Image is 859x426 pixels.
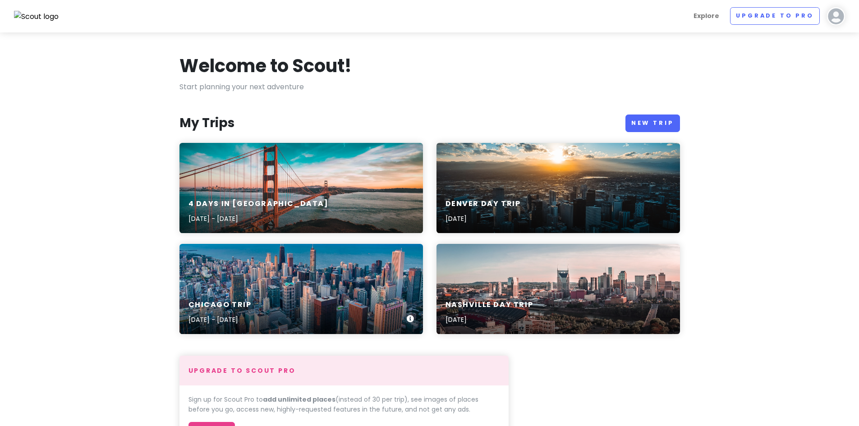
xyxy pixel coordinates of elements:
[436,143,680,233] a: the sun is setting over a large cityDenver Day Trip[DATE]
[188,394,500,415] p: Sign up for Scout Pro to (instead of 30 per trip), see images of places before you go, access new...
[446,214,521,224] p: [DATE]
[179,244,423,334] a: white and brown city buildings during daytimeChicago Trip[DATE] - [DATE]
[827,7,845,25] img: User profile
[446,199,521,209] h6: Denver Day Trip
[730,7,820,25] a: Upgrade to Pro
[690,7,723,25] a: Explore
[179,81,680,93] p: Start planning your next adventure
[188,366,500,375] h4: Upgrade to Scout Pro
[436,244,680,334] a: American football arena beside building and roadway during daytimeNashville Day Trip[DATE]
[446,315,533,325] p: [DATE]
[179,54,352,78] h1: Welcome to Scout!
[188,199,329,209] h6: 4 Days in [GEOGRAPHIC_DATA]
[179,143,423,233] a: 4 Days in [GEOGRAPHIC_DATA][DATE] - [DATE]
[188,214,329,224] p: [DATE] - [DATE]
[263,395,335,404] strong: add unlimited places
[188,315,252,325] p: [DATE] - [DATE]
[179,115,234,131] h3: My Trips
[446,300,533,310] h6: Nashville Day Trip
[188,300,252,310] h6: Chicago Trip
[625,115,680,132] a: New Trip
[14,11,59,23] img: Scout logo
